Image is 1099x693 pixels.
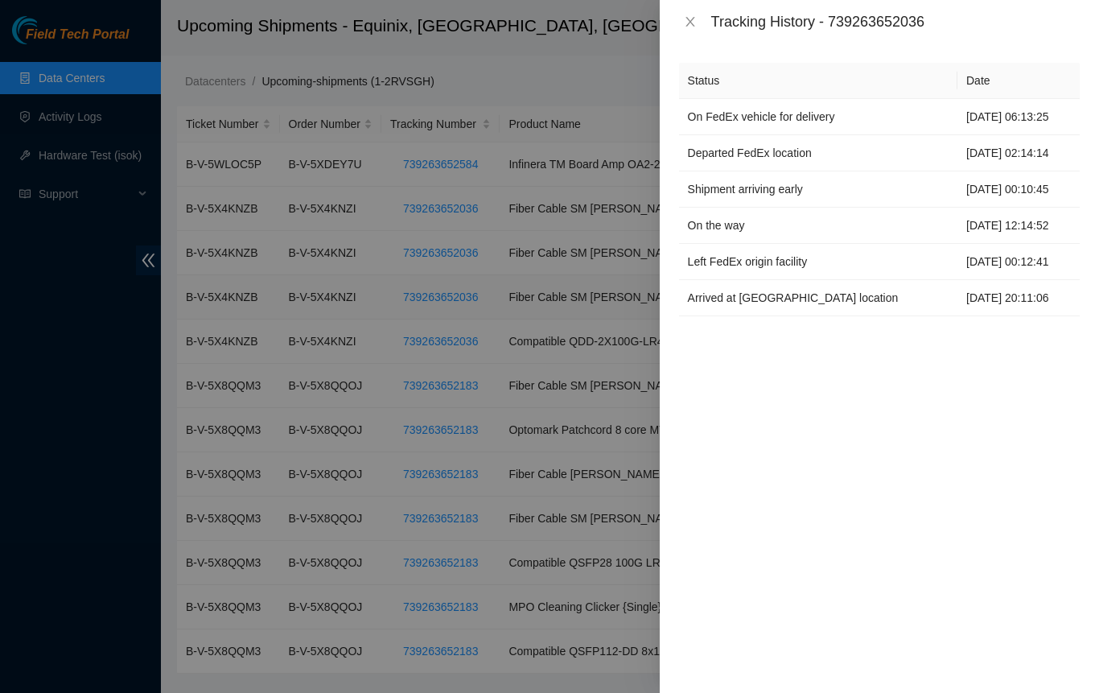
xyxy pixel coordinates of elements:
td: On the way [679,208,957,244]
span: close [684,15,697,28]
td: [DATE] 06:13:25 [957,99,1080,135]
td: Shipment arriving early [679,171,957,208]
td: On FedEx vehicle for delivery [679,99,957,135]
td: [DATE] 00:10:45 [957,171,1080,208]
td: Departed FedEx location [679,135,957,171]
th: Status [679,63,957,99]
div: Tracking History - 739263652036 [711,13,1080,31]
td: [DATE] 12:14:52 [957,208,1080,244]
td: Left FedEx origin facility [679,244,957,280]
td: [DATE] 02:14:14 [957,135,1080,171]
td: Arrived at [GEOGRAPHIC_DATA] location [679,280,957,316]
th: Date [957,63,1080,99]
td: [DATE] 00:12:41 [957,244,1080,280]
td: [DATE] 20:11:06 [957,280,1080,316]
button: Close [679,14,702,30]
